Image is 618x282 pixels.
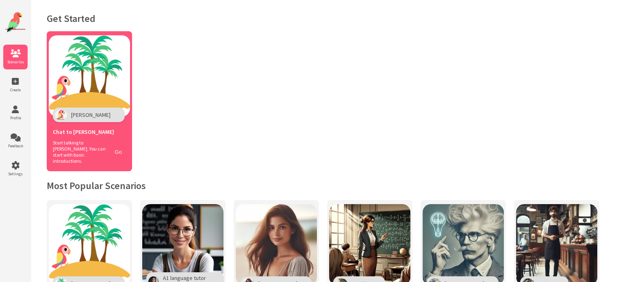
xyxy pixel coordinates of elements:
[5,12,26,32] img: Website Logo
[3,143,28,149] span: Feedback
[3,87,28,93] span: Create
[55,110,67,120] img: Polly
[47,12,602,25] h1: Get Started
[53,128,114,136] span: Chat to [PERSON_NAME]
[47,179,602,192] h2: Most Popular Scenarios
[3,115,28,121] span: Profile
[3,59,28,65] span: Scenarios
[53,140,106,164] span: Start talking to [PERSON_NAME]. You can start with basic introductions.
[111,146,126,158] button: Go
[49,35,130,116] img: Chat with Polly
[3,171,28,177] span: Settings
[71,111,111,118] span: [PERSON_NAME]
